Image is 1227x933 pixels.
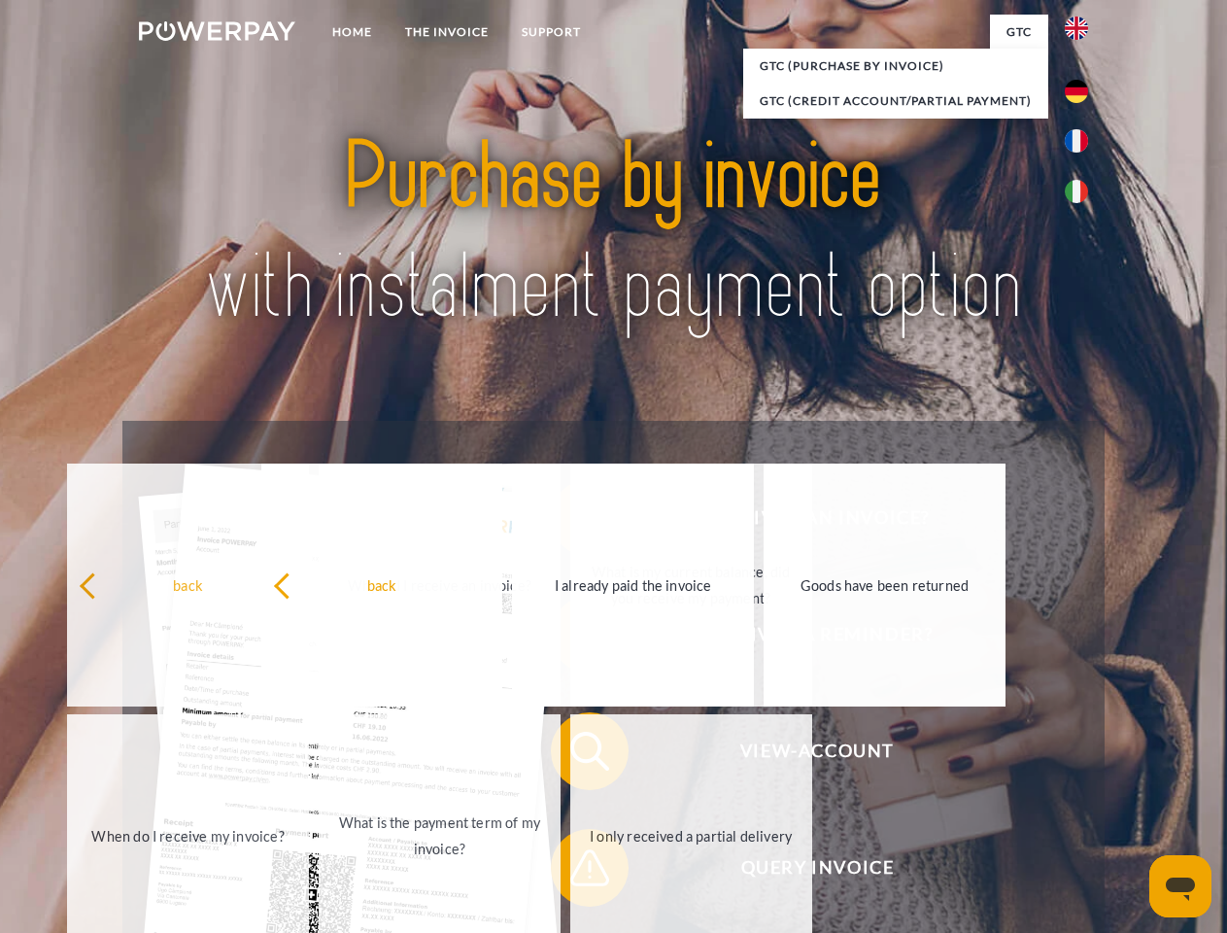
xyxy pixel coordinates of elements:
a: GTC [990,15,1048,50]
div: What is the payment term of my invoice? [330,810,549,862]
a: THE INVOICE [389,15,505,50]
img: title-powerpay_en.svg [186,93,1041,372]
img: en [1065,17,1088,40]
img: de [1065,80,1088,103]
div: When do I receive my invoice? [79,822,297,848]
img: logo-powerpay-white.svg [139,21,295,41]
a: GTC (Purchase by invoice) [743,49,1048,84]
div: I only received a partial delivery [582,822,801,848]
div: Goods have been returned [775,571,994,598]
div: I already paid the invoice [524,571,742,598]
a: Support [505,15,597,50]
img: it [1065,180,1088,203]
div: back [273,571,492,598]
img: fr [1065,129,1088,153]
a: GTC (Credit account/partial payment) [743,84,1048,119]
iframe: Button to launch messaging window [1149,855,1211,917]
div: back [79,571,297,598]
a: Home [316,15,389,50]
